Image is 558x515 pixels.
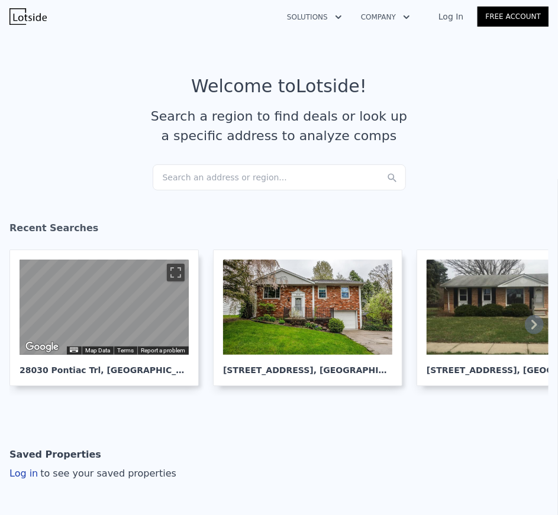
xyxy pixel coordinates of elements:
[117,347,134,354] a: Terms
[478,7,549,27] a: Free Account
[213,250,412,386] a: [STREET_ADDRESS], [GEOGRAPHIC_DATA]
[9,250,208,386] a: Map 28030 Pontiac Trl, [GEOGRAPHIC_DATA]
[424,11,478,22] a: Log In
[167,264,185,281] button: Toggle fullscreen view
[20,260,189,355] div: Street View
[9,443,101,467] div: Saved Properties
[85,346,110,355] button: Map Data
[20,260,189,355] div: Map
[20,355,189,376] div: 28030 Pontiac Trl , [GEOGRAPHIC_DATA]
[70,347,78,352] button: Keyboard shortcuts
[191,76,367,97] div: Welcome to Lotside !
[38,468,176,479] span: to see your saved properties
[9,467,176,481] div: Log in
[22,339,62,355] img: Google
[141,347,185,354] a: Report a problem
[22,339,62,355] a: Open this area in Google Maps (opens a new window)
[9,212,549,250] div: Recent Searches
[278,7,351,28] button: Solutions
[9,8,47,25] img: Lotside
[223,355,392,376] div: [STREET_ADDRESS] , [GEOGRAPHIC_DATA]
[147,106,412,145] div: Search a region to find deals or look up a specific address to analyze comps
[153,164,406,190] div: Search an address or region...
[351,7,420,28] button: Company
